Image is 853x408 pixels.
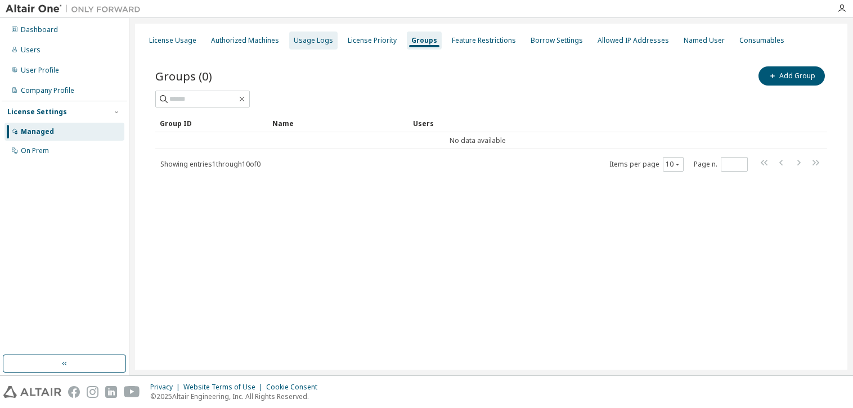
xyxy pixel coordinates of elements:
[160,159,261,169] span: Showing entries 1 through 10 of 0
[68,386,80,398] img: facebook.svg
[21,46,41,55] div: Users
[87,386,98,398] img: instagram.svg
[21,127,54,136] div: Managed
[150,383,183,392] div: Privacy
[272,114,404,132] div: Name
[211,36,279,45] div: Authorized Machines
[348,36,397,45] div: License Priority
[598,36,669,45] div: Allowed IP Addresses
[21,146,49,155] div: On Prem
[155,132,800,149] td: No data available
[21,86,74,95] div: Company Profile
[155,68,212,84] span: Groups (0)
[694,157,748,172] span: Page n.
[411,36,437,45] div: Groups
[609,157,684,172] span: Items per page
[183,383,266,392] div: Website Terms of Use
[3,386,61,398] img: altair_logo.svg
[105,386,117,398] img: linkedin.svg
[150,392,324,401] p: © 2025 Altair Engineering, Inc. All Rights Reserved.
[758,66,825,86] button: Add Group
[413,114,796,132] div: Users
[160,114,263,132] div: Group ID
[21,25,58,34] div: Dashboard
[266,383,324,392] div: Cookie Consent
[684,36,725,45] div: Named User
[294,36,333,45] div: Usage Logs
[124,386,140,398] img: youtube.svg
[7,107,67,116] div: License Settings
[739,36,784,45] div: Consumables
[149,36,196,45] div: License Usage
[6,3,146,15] img: Altair One
[666,160,681,169] button: 10
[452,36,516,45] div: Feature Restrictions
[531,36,583,45] div: Borrow Settings
[21,66,59,75] div: User Profile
